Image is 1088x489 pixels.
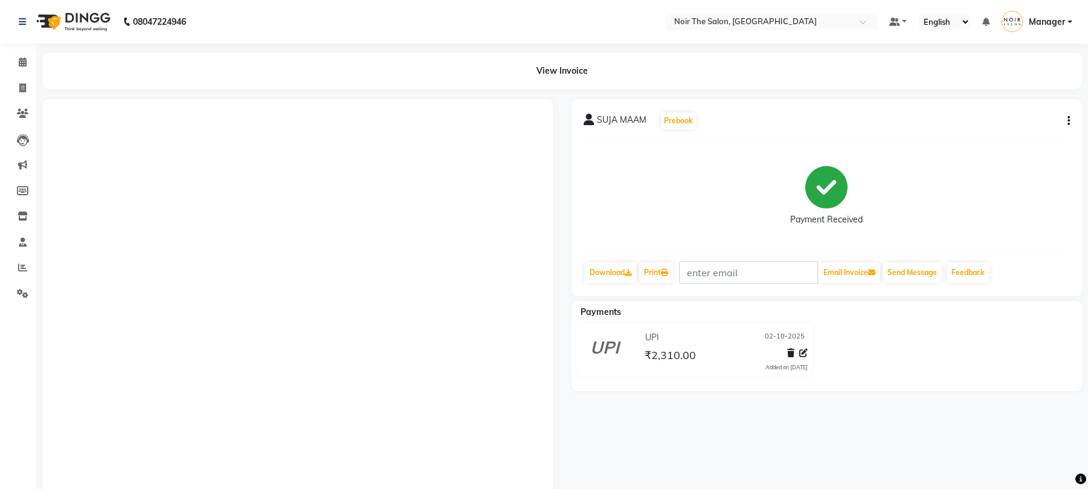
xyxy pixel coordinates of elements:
[790,213,863,226] div: Payment Received
[1002,11,1023,32] img: Manager
[597,114,646,131] span: SUJA MAAM
[585,262,637,283] a: Download
[661,112,696,129] button: Prebook
[581,306,621,317] span: Payments
[765,363,808,372] div: Added on [DATE]
[1029,16,1065,28] span: Manager
[645,331,659,344] span: UPI
[765,331,805,344] span: 02-10-2025
[639,262,673,283] a: Print
[645,348,696,365] span: ₹2,310.00
[31,5,114,39] img: logo
[679,261,818,284] input: enter email
[947,262,990,283] a: Feedback
[133,5,186,39] b: 08047224946
[42,53,1082,89] div: View Invoice
[819,262,880,283] button: Email Invoice
[883,262,942,283] button: Send Message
